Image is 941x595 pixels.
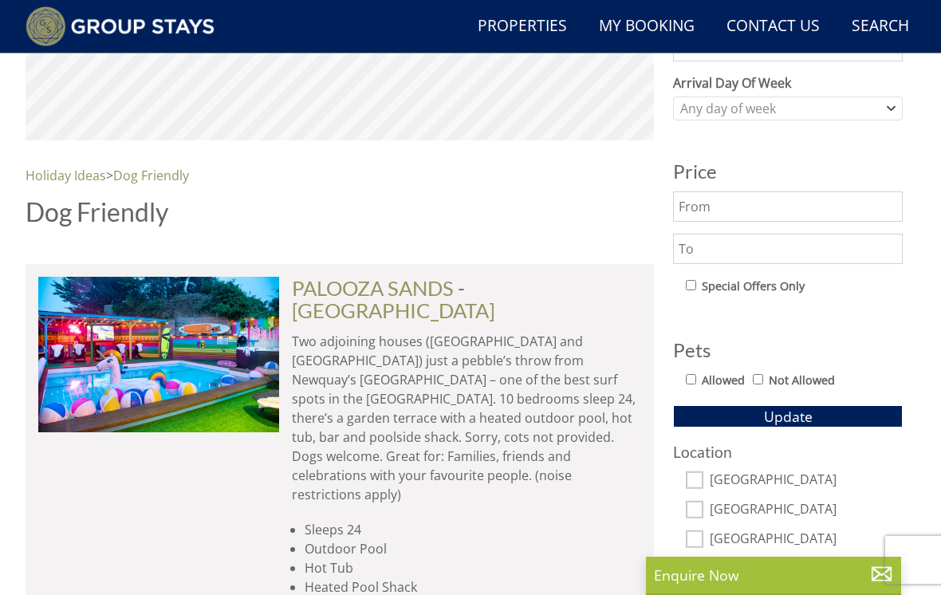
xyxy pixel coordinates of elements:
a: Dog Friendly [113,167,189,184]
label: Not Allowed [769,372,835,389]
label: [GEOGRAPHIC_DATA] [710,472,903,490]
h3: Location [673,443,903,460]
img: Group Stays [26,6,215,46]
label: Special Offers Only [702,278,805,295]
a: [GEOGRAPHIC_DATA] [292,298,495,322]
li: Sleeps 24 [305,520,641,539]
h3: Price [673,161,903,182]
img: Palooza-sands-cornwall-group-accommodation-by-the-sea-sleeps-24.original.JPG [38,277,279,432]
span: > [106,167,113,184]
label: [GEOGRAPHIC_DATA] [710,502,903,519]
h3: Pets [673,340,903,361]
a: My Booking [593,9,701,45]
a: PALOOZA SANDS [292,276,454,300]
input: To [673,234,903,264]
li: Outdoor Pool [305,539,641,558]
input: From [673,191,903,222]
a: Holiday Ideas [26,167,106,184]
p: Two adjoining houses ([GEOGRAPHIC_DATA] and [GEOGRAPHIC_DATA]) just a pebble’s throw from Newquay... [292,332,641,504]
div: Combobox [673,97,903,120]
span: - [292,276,495,322]
a: Search [845,9,915,45]
button: Update [673,405,903,428]
label: Arrival Day Of Week [673,73,903,93]
label: Allowed [702,372,745,389]
h1: Dog Friendly [26,198,654,226]
li: Hot Tub [305,558,641,577]
a: Contact Us [720,9,826,45]
label: [GEOGRAPHIC_DATA] [710,531,903,549]
span: Update [764,407,813,426]
p: Enquire Now [654,565,893,585]
a: Properties [471,9,573,45]
div: Any day of week [676,100,883,117]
